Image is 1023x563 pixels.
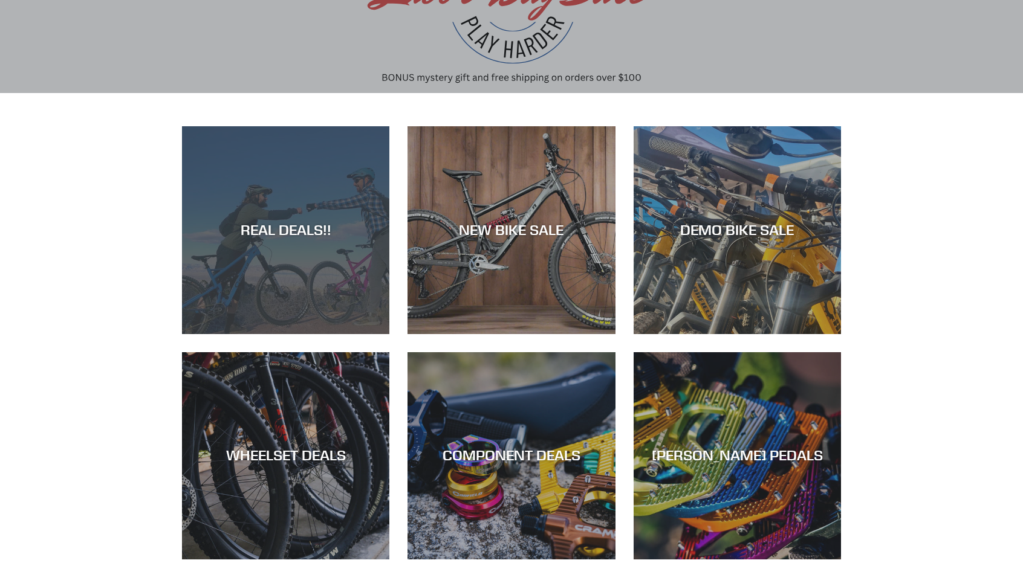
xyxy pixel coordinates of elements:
[634,352,841,559] a: [PERSON_NAME] PEDALS
[182,221,389,239] div: REAL DEALS!!
[182,446,389,464] div: WHEELSET DEALS
[634,126,841,333] a: DEMO BIKE SALE
[408,221,615,239] div: NEW BIKE SALE
[634,221,841,239] div: DEMO BIKE SALE
[408,352,615,559] a: COMPONENT DEALS
[408,126,615,333] a: NEW BIKE SALE
[408,446,615,464] div: COMPONENT DEALS
[182,352,389,559] a: WHEELSET DEALS
[182,126,389,333] a: REAL DEALS!!
[634,446,841,464] div: [PERSON_NAME] PEDALS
